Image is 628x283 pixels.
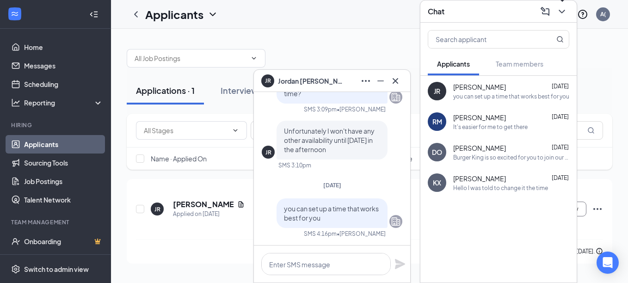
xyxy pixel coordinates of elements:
[10,9,19,18] svg: WorkstreamLogo
[24,232,103,251] a: OnboardingCrown
[304,230,337,238] div: SMS 4:16pm
[136,85,195,96] div: Applications · 1
[24,75,103,93] a: Scheduling
[390,216,401,227] svg: Company
[577,9,588,20] svg: QuestionInfo
[360,75,371,86] svg: Ellipses
[428,6,444,17] h3: Chat
[24,265,89,274] div: Switch to admin view
[394,258,406,270] svg: Plane
[24,251,103,269] a: TeamCrown
[552,174,569,181] span: [DATE]
[24,38,103,56] a: Home
[453,154,569,161] div: Burger King is so excited for you to join our team! Do you know anyone else who might be interest...
[337,105,386,113] span: • [PERSON_NAME]
[432,117,442,126] div: RM
[135,53,246,63] input: All Job Postings
[24,172,103,191] a: Job Postings
[130,9,142,20] svg: ChevronLeft
[11,265,20,274] svg: Settings
[554,4,569,19] button: ChevronDown
[89,10,99,19] svg: Collapse
[552,144,569,151] span: [DATE]
[434,86,440,96] div: JR
[173,209,245,219] div: Applied on [DATE]
[552,83,569,90] span: [DATE]
[358,74,373,88] button: Ellipses
[453,92,569,100] div: you can set up a time that works best for you
[453,82,506,92] span: [PERSON_NAME]
[433,178,441,187] div: KX
[284,204,379,222] span: you can set up a time that works best for you
[151,154,207,163] span: Name · Applied On
[173,199,234,209] h5: [PERSON_NAME]
[556,6,567,17] svg: ChevronDown
[428,31,538,48] input: Search applicant
[154,205,160,213] div: JR
[265,148,271,156] div: JR
[278,76,343,86] span: Jordan [PERSON_NAME]
[538,4,553,19] button: ComposeMessage
[24,135,103,154] a: Applicants
[453,123,528,131] div: It's easier for me to get there
[24,56,103,75] a: Messages
[597,252,619,274] div: Open Intercom Messenger
[496,60,543,68] span: Team members
[323,182,341,189] span: [DATE]
[207,9,218,20] svg: ChevronDown
[453,174,506,183] span: [PERSON_NAME]
[437,60,470,68] span: Applicants
[552,113,569,120] span: [DATE]
[390,75,401,86] svg: Cross
[251,121,298,140] button: Filter Filters
[337,230,386,238] span: • [PERSON_NAME]
[11,121,101,129] div: Hiring
[304,105,337,113] div: SMS 3:09pm
[587,127,595,134] svg: MagnifyingGlass
[556,36,564,43] svg: MagnifyingGlass
[24,98,104,107] div: Reporting
[375,75,386,86] svg: Minimize
[453,184,548,192] div: Hello I was told to change it the time
[278,161,311,169] div: SMS 3:10pm
[453,113,506,122] span: [PERSON_NAME]
[145,6,203,22] h1: Applicants
[237,201,245,208] svg: Document
[24,154,103,172] a: Sourcing Tools
[390,92,401,103] svg: Company
[432,148,442,157] div: DO
[144,125,228,135] input: All Stages
[11,218,101,226] div: Team Management
[596,247,603,255] svg: Info
[592,203,603,215] svg: Ellipses
[600,10,606,18] div: A(
[250,55,258,62] svg: ChevronDown
[11,98,20,107] svg: Analysis
[284,127,375,154] span: Unfortunately I won't have any other availability until [DATE] in the afternoon
[232,127,239,134] svg: ChevronDown
[453,143,506,153] span: [PERSON_NAME]
[373,74,388,88] button: Minimize
[221,85,271,96] div: Interviews · 1
[540,6,551,17] svg: ComposeMessage
[24,191,103,209] a: Talent Network
[388,74,403,88] button: Cross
